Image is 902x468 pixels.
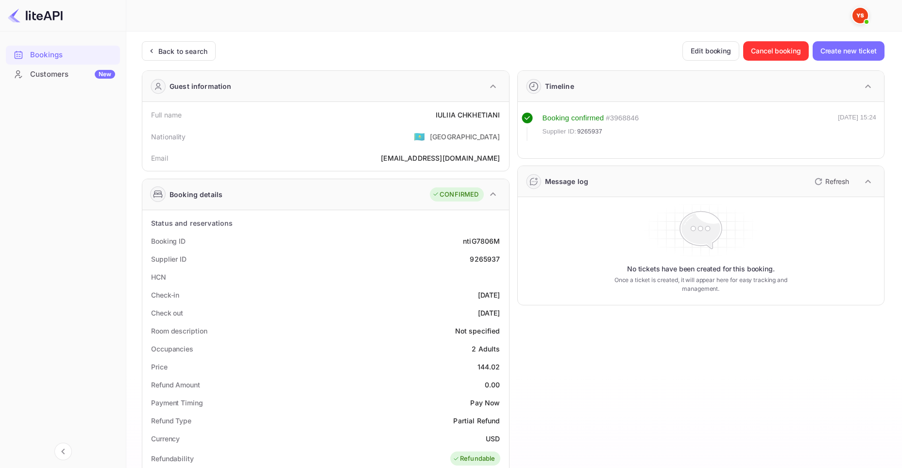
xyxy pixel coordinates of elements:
[6,46,120,64] a: Bookings
[151,398,203,408] div: Payment Timing
[8,8,63,23] img: LiteAPI logo
[485,380,500,390] div: 0.00
[30,69,115,80] div: Customers
[486,434,500,444] div: USD
[472,344,500,354] div: 2 Adults
[151,132,186,142] div: Nationality
[453,454,495,464] div: Refundable
[436,110,500,120] div: IULIIA CHKHETIANI
[6,65,120,84] div: CustomersNew
[809,174,853,189] button: Refresh
[151,254,187,264] div: Supplier ID
[825,176,849,186] p: Refresh
[151,272,166,282] div: HCN
[151,308,183,318] div: Check out
[151,416,191,426] div: Refund Type
[151,362,168,372] div: Price
[54,443,72,460] button: Collapse navigation
[627,264,775,274] p: No tickets have been created for this booking.
[743,41,809,61] button: Cancel booking
[470,398,500,408] div: Pay Now
[852,8,868,23] img: Yandex Support
[151,153,168,163] div: Email
[545,176,589,186] div: Message log
[543,113,604,124] div: Booking confirmed
[606,113,639,124] div: # 3968846
[381,153,500,163] div: [EMAIL_ADDRESS][DOMAIN_NAME]
[477,362,500,372] div: 144.02
[470,254,500,264] div: 9265937
[577,127,602,136] span: 9265937
[478,290,500,300] div: [DATE]
[453,416,500,426] div: Partial Refund
[682,41,739,61] button: Edit booking
[151,434,180,444] div: Currency
[151,110,182,120] div: Full name
[170,81,232,91] div: Guest information
[6,65,120,83] a: CustomersNew
[6,46,120,65] div: Bookings
[95,70,115,79] div: New
[151,344,193,354] div: Occupancies
[545,81,574,91] div: Timeline
[455,326,500,336] div: Not specified
[151,453,194,464] div: Refundability
[170,189,222,200] div: Booking details
[151,326,207,336] div: Room description
[158,46,207,56] div: Back to search
[30,50,115,61] div: Bookings
[813,41,885,61] button: Create new ticket
[151,290,179,300] div: Check-in
[838,113,876,141] div: [DATE] 15:24
[478,308,500,318] div: [DATE]
[414,128,425,145] span: United States
[430,132,500,142] div: [GEOGRAPHIC_DATA]
[602,276,800,293] p: Once a ticket is created, it will appear here for easy tracking and management.
[151,380,200,390] div: Refund Amount
[151,236,186,246] div: Booking ID
[151,218,233,228] div: Status and reservations
[463,236,500,246] div: ntiG7806M
[543,127,577,136] span: Supplier ID:
[432,190,478,200] div: CONFIRMED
